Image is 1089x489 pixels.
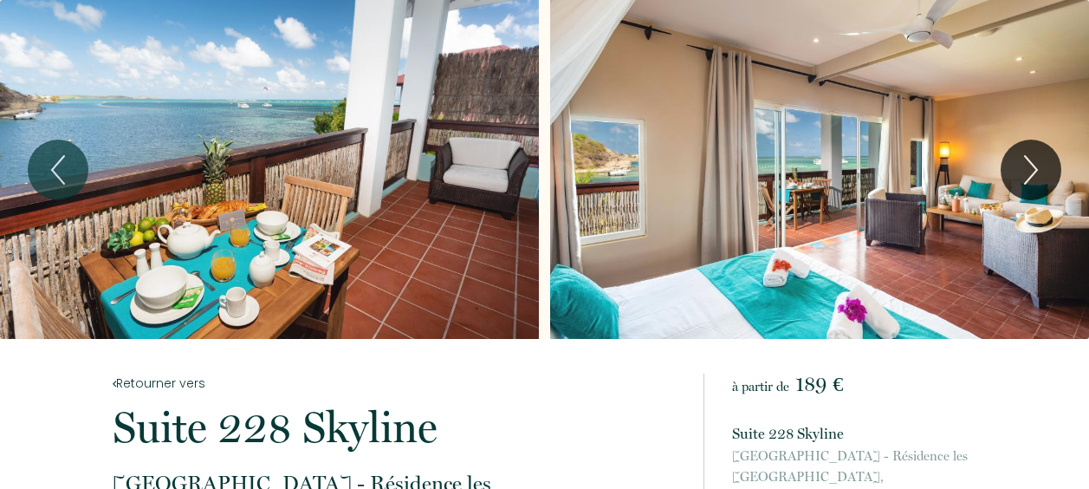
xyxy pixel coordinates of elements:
[795,372,843,396] span: 189 €
[732,379,789,394] span: à partir de
[732,421,976,446] p: Suite 228 Skyline
[1001,140,1061,200] button: Next
[732,446,976,487] span: [GEOGRAPHIC_DATA] - Résidence les [GEOGRAPHIC_DATA],
[113,374,681,393] a: Retourner vers
[113,406,681,449] p: Suite 228 Skyline
[28,140,88,200] button: Previous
